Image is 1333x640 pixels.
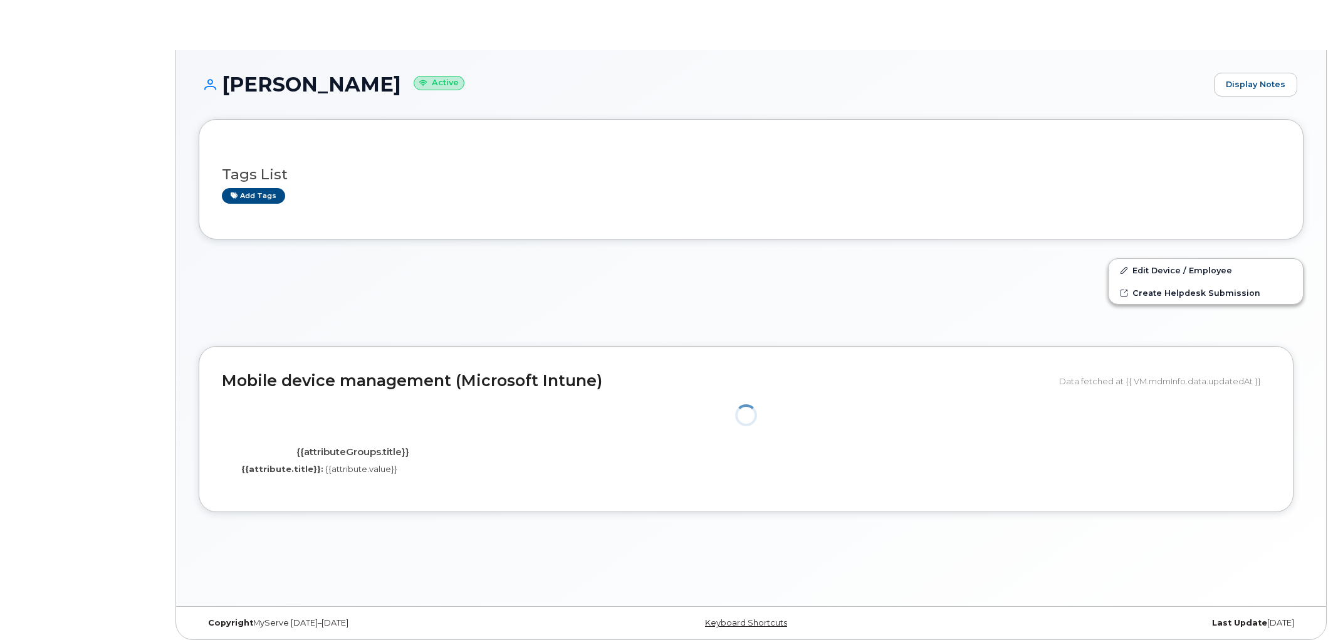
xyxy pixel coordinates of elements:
[705,618,787,627] a: Keyboard Shortcuts
[325,464,397,474] span: {{attribute.value}}
[208,618,253,627] strong: Copyright
[231,447,474,458] h4: {{attributeGroups.title}}
[222,167,1280,182] h3: Tags List
[1214,73,1297,97] a: Display Notes
[241,463,323,475] label: {{attribute.title}}:
[222,188,285,204] a: Add tags
[1109,281,1303,304] a: Create Helpdesk Submission
[199,618,567,628] div: MyServe [DATE]–[DATE]
[222,372,1050,390] h2: Mobile device management (Microsoft Intune)
[1109,259,1303,281] a: Edit Device / Employee
[935,618,1304,628] div: [DATE]
[1059,369,1270,393] div: Data fetched at {{ VM.mdmInfo.data.updatedAt }}
[199,73,1208,95] h1: [PERSON_NAME]
[1212,618,1267,627] strong: Last Update
[414,76,464,90] small: Active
